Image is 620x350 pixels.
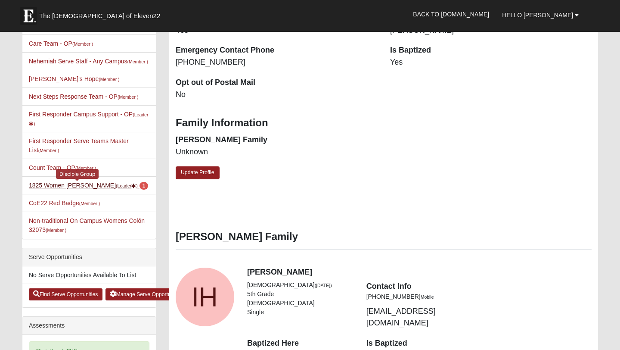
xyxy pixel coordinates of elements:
small: (Member ) [79,201,100,206]
small: (Leader ) [116,183,138,188]
li: [DEMOGRAPHIC_DATA] [247,299,353,308]
img: Eleven22 logo [20,7,37,25]
span: number of pending members [139,182,149,190]
a: [PERSON_NAME]'s Hope(Member ) [29,75,120,82]
small: (Member ) [46,228,66,233]
dt: [PERSON_NAME] Family [176,134,377,146]
strong: Contact Info [366,282,412,291]
a: 1825 Women [PERSON_NAME](Leader) 1 [29,182,148,189]
small: (Member ) [38,148,59,153]
a: The [DEMOGRAPHIC_DATA] of Eleven22 [15,3,188,25]
a: First Responder Campus Support - OP(Leader) [29,111,148,127]
dt: Emergency Contact Phone [176,45,377,56]
small: (Member ) [72,41,93,47]
a: First Responder Serve Teams Master List(Member ) [29,137,129,153]
small: (Member ) [99,77,119,82]
small: ([DATE]) [315,283,332,288]
small: Mobile [421,294,434,300]
a: View Fullsize Photo [176,268,234,326]
dd: Unknown [176,147,377,158]
a: Care Team - OP(Member ) [29,40,93,47]
dd: No [176,89,377,100]
a: Update Profile [176,166,220,179]
dt: Is Baptized [390,45,592,56]
dd: Yes [390,57,592,68]
a: Manage Serve Opportunities [105,288,188,300]
div: Assessments [22,317,156,335]
a: Hello [PERSON_NAME] [496,4,585,26]
a: Nehemiah Serve Staff - Any Campus(Member ) [29,58,148,65]
li: No Serve Opportunities Available To List [22,266,156,284]
li: [PHONE_NUMBER] [366,292,473,301]
dt: Opt out of Postal Mail [176,77,377,88]
span: Hello [PERSON_NAME] [502,12,573,19]
small: (Member ) [118,94,138,100]
small: (Member ) [75,166,96,171]
a: Count Team - OP(Member ) [29,164,96,171]
a: Next Steps Response Team - OP(Member ) [29,93,138,100]
h4: [PERSON_NAME] [247,268,592,277]
a: Non-traditional On Campus Womens Colón 32073(Member ) [29,217,145,233]
li: 5th Grade [247,290,353,299]
div: Disciple Group [56,169,99,179]
a: CoE22 Red Badge(Member ) [29,200,100,206]
li: [DEMOGRAPHIC_DATA] [247,281,353,290]
h3: [PERSON_NAME] Family [176,231,592,243]
a: Back to [DOMAIN_NAME] [406,3,496,25]
dd: [PHONE_NUMBER] [176,57,377,68]
div: [EMAIL_ADDRESS][DOMAIN_NAME] [360,281,479,329]
li: Single [247,308,353,317]
span: The [DEMOGRAPHIC_DATA] of Eleven22 [39,12,160,20]
div: Serve Opportunities [22,248,156,266]
small: (Member ) [127,59,148,64]
h3: Family Information [176,117,592,129]
a: Find Serve Opportunities [29,288,102,300]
